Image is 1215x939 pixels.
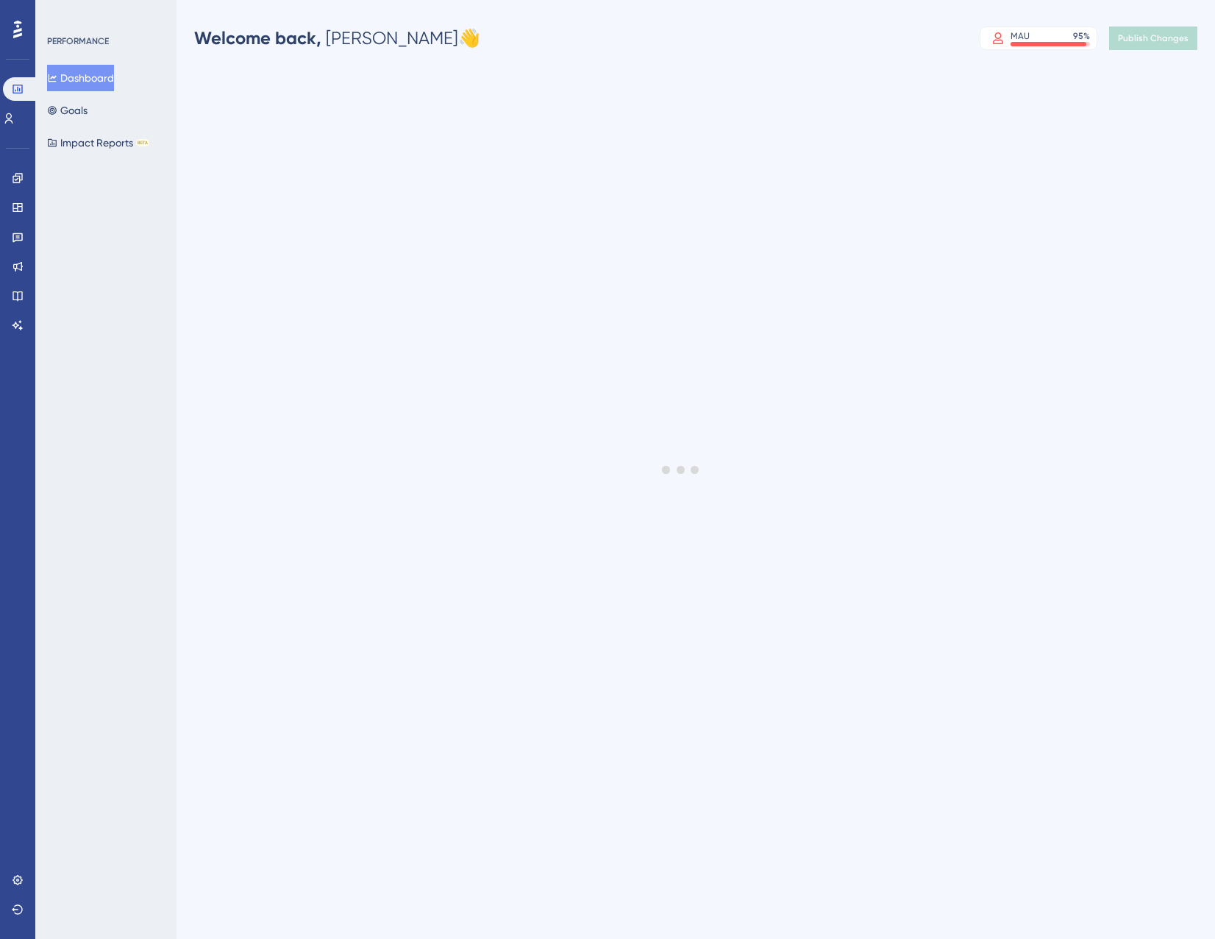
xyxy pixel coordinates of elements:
[136,139,149,146] div: BETA
[1118,32,1189,44] span: Publish Changes
[1073,30,1090,42] div: 95 %
[47,97,88,124] button: Goals
[47,35,109,47] div: PERFORMANCE
[194,26,480,50] div: [PERSON_NAME] 👋
[1109,26,1197,50] button: Publish Changes
[1011,30,1030,42] div: MAU
[47,65,114,91] button: Dashboard
[194,27,321,49] span: Welcome back,
[47,130,149,156] button: Impact ReportsBETA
